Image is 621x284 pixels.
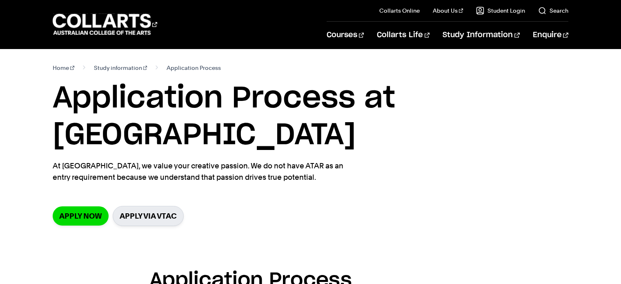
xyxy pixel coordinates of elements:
[113,206,184,226] a: Apply via VTAC
[53,62,74,74] a: Home
[327,22,364,49] a: Courses
[53,160,351,183] p: At [GEOGRAPHIC_DATA], we value your creative passion. We do not have ATAR as an entry requirement...
[167,62,221,74] span: Application Process
[53,206,109,226] a: Apply now
[443,22,519,49] a: Study Information
[538,7,568,15] a: Search
[533,22,568,49] a: Enquire
[433,7,463,15] a: About Us
[94,62,147,74] a: Study information
[476,7,525,15] a: Student Login
[379,7,420,15] a: Collarts Online
[53,13,157,36] div: Go to homepage
[377,22,430,49] a: Collarts Life
[53,80,568,154] h1: Application Process at [GEOGRAPHIC_DATA]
